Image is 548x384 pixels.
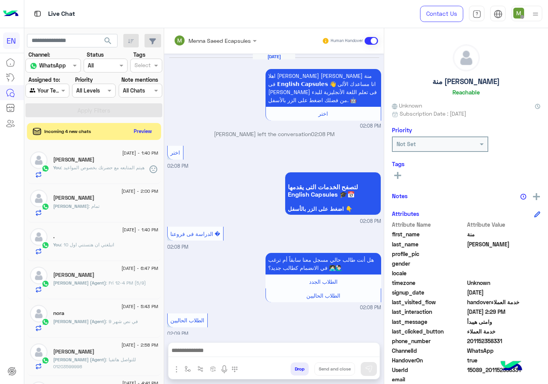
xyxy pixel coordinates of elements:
span: 02:08 PM [311,131,335,137]
span: [PERSON_NAME] (Agent) [53,318,106,324]
label: Status [87,51,104,59]
h6: Tags [392,160,540,167]
img: select flow [185,366,191,372]
span: 201152358331 [467,337,541,345]
span: اختر [318,110,328,117]
h5: Mohamed Gad [53,157,94,163]
span: 15089_201152358331 [467,366,541,374]
img: add [533,193,540,200]
span: ChannelId [392,347,466,355]
span: gender [392,259,466,268]
p: [PERSON_NAME] left the conversation [167,130,381,138]
span: handoverخدمة العملاء [467,298,541,306]
span: الدراسة فى فروعنا � [170,231,220,237]
img: defaultAdmin.png [30,228,47,246]
img: hulul-logo.png [498,353,525,380]
span: Unknown [392,101,422,109]
h6: Notes [392,192,408,199]
span: null [467,376,541,384]
span: Unknown [467,279,541,287]
h6: Priority [392,126,412,133]
span: الطلاب الحاليين [170,317,204,323]
label: Channel: [29,51,50,59]
span: HandoverOn [392,356,466,364]
span: timezone [392,279,466,287]
span: Fri 12-4 PM (5/9) [106,280,146,286]
a: tab [469,6,484,22]
img: profile [531,9,540,19]
img: defaultAdmin.png [30,305,47,322]
span: اتبلغتي ان هتستني اول 10 [61,242,114,248]
span: [PERSON_NAME] (Agent) [53,357,106,362]
img: send attachment [172,365,181,374]
span: 02:08 PM [167,163,188,169]
span: اختر [170,149,180,156]
img: create order [210,366,216,372]
span: منة [467,230,541,238]
span: [DATE] - 1:40 PM [122,226,158,233]
label: Priority [75,76,93,84]
span: UserId [392,366,466,374]
h6: Attributes [392,210,419,217]
p: 1/9/2025, 2:08 PM [266,253,381,275]
span: Attribute Name [392,221,466,229]
span: search [103,36,113,45]
h5: منة [PERSON_NAME] [432,77,500,86]
span: You [53,242,61,248]
img: defaultAdmin.png [453,45,479,71]
p: 1/9/2025, 2:08 PM [266,69,381,107]
span: first_name [392,230,466,238]
h5: nora [53,310,64,317]
span: profile_pic [392,250,466,258]
h6: Reachable [452,89,480,96]
button: Apply Filters [25,103,162,117]
span: [DATE] - 2:00 PM [121,188,158,195]
img: make a call [232,366,238,372]
span: 2 [467,347,541,355]
span: خدمة العملاء [467,327,541,335]
img: tab [472,10,481,19]
h5: Mohamed Gad [53,272,94,278]
span: الطلاب الحاليين [306,292,340,299]
img: notes [520,194,526,200]
span: تمام [89,203,99,209]
span: true [467,356,541,364]
label: Tags [133,51,145,59]
button: Preview [131,126,155,137]
img: defaultAdmin.png [30,190,47,207]
h6: [DATE] [253,54,295,59]
span: locale [392,269,466,277]
span: 02:08 PM [167,244,188,250]
h5: . [53,233,55,240]
span: null [467,269,541,277]
span: last_clicked_button [392,327,466,335]
span: [PERSON_NAME] [53,203,89,209]
span: [DATE] - 2:58 PM [121,342,158,349]
span: [DATE] - 1:40 PM [122,150,158,157]
span: [DATE] - 5:43 PM [121,303,158,310]
img: defaultAdmin.png [30,267,47,284]
span: اضغط على الزر بالأسفل 👇 [288,206,378,212]
label: Note mentions [121,76,158,84]
img: WhatsApp [42,203,49,211]
div: EN [3,32,20,49]
span: 02:08 PM [360,304,381,312]
button: search [99,34,118,51]
span: عادل [467,240,541,248]
span: 02:09 PM [167,331,188,337]
span: لتصفح الخدمات التى يقدمها English Capsules 🎓📅 [288,183,378,198]
span: وامتى هيبدأ [467,318,541,326]
img: tab [33,9,42,19]
span: last_interaction [392,308,466,316]
span: null [467,259,541,268]
img: WhatsApp [42,318,49,326]
img: defaultAdmin.png [30,344,47,361]
img: userImage [513,8,524,19]
span: 2025-09-01T11:29:28.615Z [467,308,541,316]
button: select flow [182,362,194,375]
img: send voice note [220,365,229,374]
img: WhatsApp [42,357,49,364]
span: last_message [392,318,466,326]
span: 02:08 PM [360,123,381,130]
img: WhatsApp [42,241,49,249]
